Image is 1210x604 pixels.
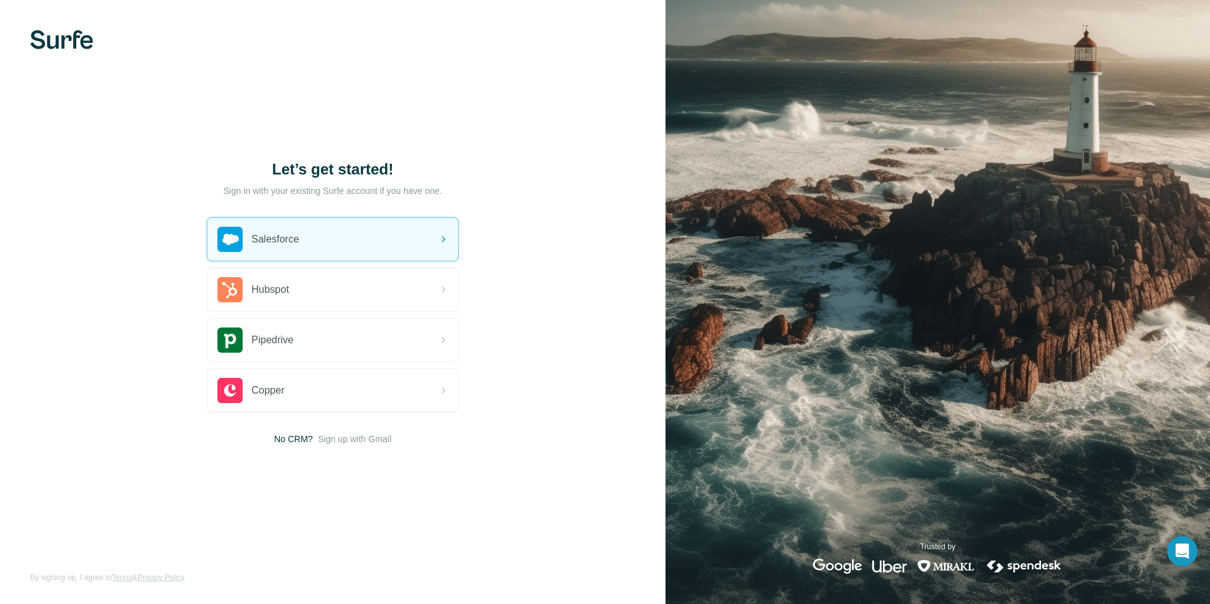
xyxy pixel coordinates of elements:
[920,541,955,552] p: Trusted by
[251,333,294,348] span: Pipedrive
[1167,536,1197,566] div: Open Intercom Messenger
[137,573,185,582] a: Privacy Policy
[217,378,243,403] img: copper's logo
[112,573,132,582] a: Terms
[318,433,391,445] button: Sign up with Gmail
[274,433,313,445] span: No CRM?
[30,572,185,583] span: By signing up, I agree to &
[985,559,1063,574] img: spendesk's logo
[223,185,442,197] p: Sign in with your existing Surfe account if you have one.
[251,232,299,247] span: Salesforce
[813,559,862,574] img: google's logo
[251,383,284,398] span: Copper
[872,559,907,574] img: uber's logo
[207,159,459,179] h1: Let’s get started!
[217,328,243,353] img: pipedrive's logo
[217,277,243,302] img: hubspot's logo
[217,227,243,252] img: salesforce's logo
[917,559,975,574] img: mirakl's logo
[251,282,289,297] span: Hubspot
[30,30,93,49] img: Surfe's logo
